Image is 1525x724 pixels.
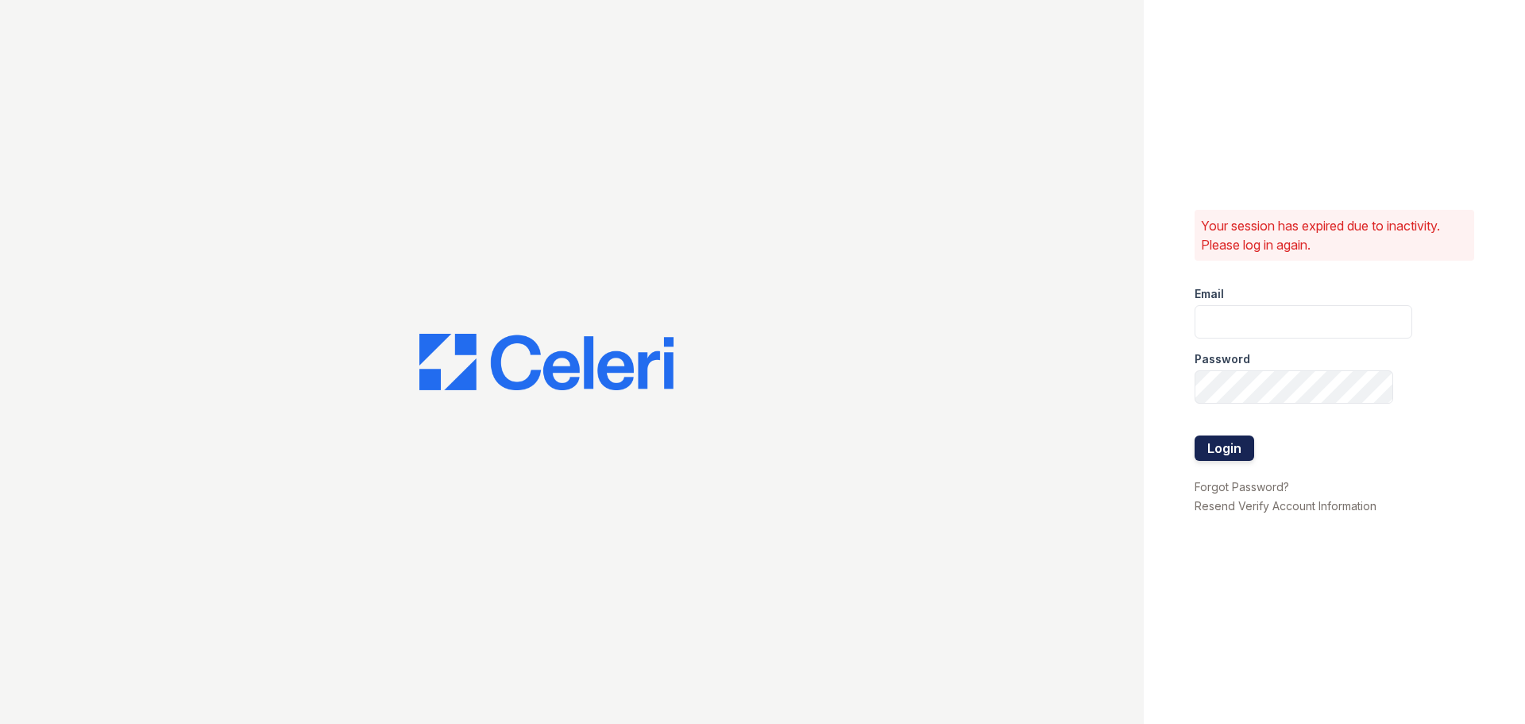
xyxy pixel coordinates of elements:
label: Password [1195,351,1250,367]
a: Forgot Password? [1195,480,1289,494]
button: Login [1195,436,1254,461]
p: Your session has expired due to inactivity. Please log in again. [1201,216,1468,254]
a: Resend Verify Account Information [1195,499,1376,513]
img: CE_Logo_Blue-a8612792a0a2168367f1c8372b55b34899dd931a85d93a1a3d3e32e68fde9ad4.png [419,334,674,391]
label: Email [1195,286,1224,302]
